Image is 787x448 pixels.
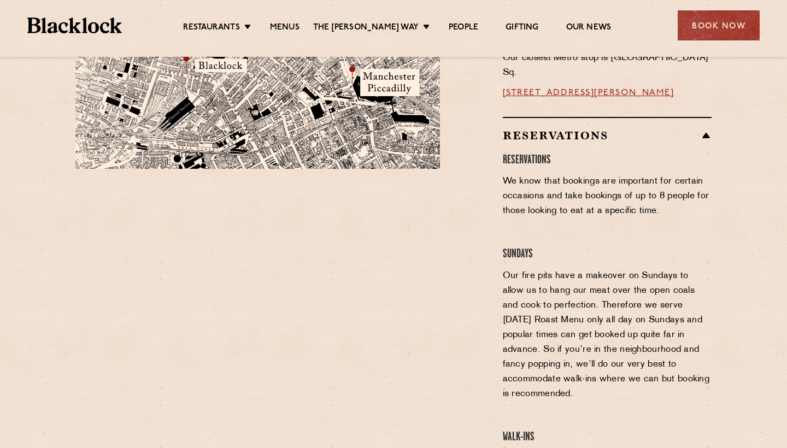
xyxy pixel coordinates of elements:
[449,22,478,34] a: People
[27,17,122,33] img: BL_Textured_Logo-footer-cropped.svg
[313,22,419,34] a: The [PERSON_NAME] Way
[270,22,299,34] a: Menus
[503,430,712,445] h4: Walk-Ins
[183,22,240,34] a: Restaurants
[503,247,712,262] h4: Sundays
[503,269,712,402] p: Our fire pits have a makeover on Sundays to allow us to hang our meat over the open coals and coo...
[506,22,538,34] a: Gifting
[503,89,674,97] a: [STREET_ADDRESS][PERSON_NAME]
[566,22,612,34] a: Our News
[503,174,712,219] p: We know that bookings are important for certain occasions and take bookings of up to 8 people for...
[503,129,712,142] h2: Reservations
[678,10,760,40] div: Book Now
[503,153,712,168] h4: Reservations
